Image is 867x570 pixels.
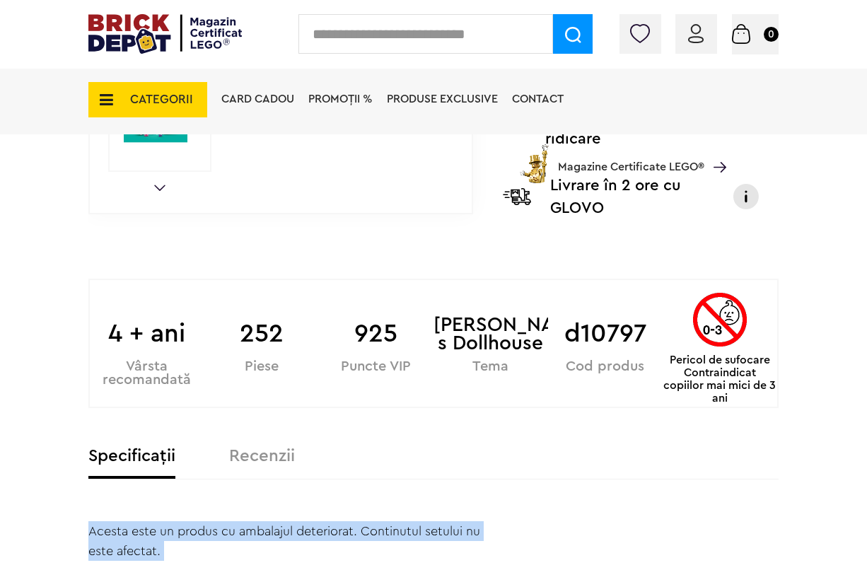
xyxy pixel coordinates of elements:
a: Produse exclusive [387,93,498,105]
b: d10797 [548,315,663,353]
div: Vârsta recomandată [90,360,204,387]
a: PROMOȚII % [308,93,373,105]
a: Contact [512,93,564,105]
label: Recenzii [229,448,295,465]
b: 4 + ani [90,315,204,353]
a: Magazine Certificate LEGO® [704,144,726,155]
img: Livrare Glovo [503,187,531,205]
a: Card Cadou [221,93,294,105]
div: Puncte VIP [319,360,433,373]
div: Acesta este un produs cu ambalajul deteriorat. Continutul setului nu este afectat. [88,521,503,561]
b: [PERSON_NAME] s Dollhouse [433,315,548,353]
b: 925 [319,315,433,353]
img: Info livrare cu GLOVO [733,183,760,209]
a: Next [154,185,165,191]
p: Livrare în 2 ore cu GLOVO [550,174,726,219]
div: Cod produs [548,360,663,373]
small: 0 [764,27,779,42]
div: Piese [204,360,319,373]
b: 252 [204,315,319,353]
div: Tema [433,360,548,373]
div: Pericol de sufocare Contraindicat copiilor mai mici de 3 ani [663,293,777,405]
span: CATEGORII [130,93,193,105]
label: Specificații [88,448,175,465]
span: Magazine Certificate LEGO® [558,141,704,174]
